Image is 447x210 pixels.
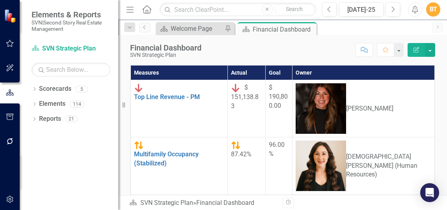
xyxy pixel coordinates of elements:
[346,104,393,113] div: [PERSON_NAME]
[346,152,431,180] div: [DEMOGRAPHIC_DATA][PERSON_NAME] (Human Resources)
[339,2,384,17] button: [DATE]-25
[69,101,85,107] div: 114
[269,141,285,157] span: 96.00%
[196,199,254,206] div: Financial Dashboard
[134,93,200,101] a: Top Line Revenue - PM
[39,114,61,124] a: Reports
[296,83,346,134] img: Jill Allen
[286,6,303,12] span: Search
[231,69,262,77] div: Actual
[420,183,439,202] div: Open Intercom Messenger
[269,69,289,77] div: Goal
[134,150,199,167] a: Multifamily Occupancy (Stabilized)
[39,84,71,94] a: Scorecards
[296,141,346,191] img: Kristen Hodge
[131,80,228,137] td: Double-Click to Edit Right Click for Context Menu
[140,199,193,206] a: SVN Strategic Plan
[158,24,223,34] a: Welcome Page
[130,43,201,52] div: Financial Dashboard
[129,199,277,208] div: »
[39,99,65,109] a: Elements
[32,19,110,32] small: SVN|Second Story Real Estate Management
[75,86,88,92] div: 5
[32,63,110,77] input: Search Below...
[231,84,259,110] span: $ 151,138.83
[275,4,314,15] button: Search
[426,2,440,17] button: BT
[160,3,316,17] input: Search ClearPoint...
[134,141,143,150] img: Caution
[231,141,240,150] img: Caution
[32,44,110,53] a: SVN Strategic Plan
[4,9,18,22] img: ClearPoint Strategy
[171,24,223,34] div: Welcome Page
[292,80,434,137] td: Double-Click to Edit
[342,5,381,15] div: [DATE]-25
[231,150,251,158] span: 87.42%
[134,83,143,93] img: Below Plan
[253,24,315,34] div: Financial Dashboard
[296,69,431,77] div: Owner
[292,137,434,195] td: Double-Click to Edit
[131,137,228,195] td: Double-Click to Edit Right Click for Context Menu
[134,69,224,77] div: Measures
[130,52,201,58] div: SVN Strategic Plan
[269,84,288,109] span: $ 190,800.00
[231,83,240,93] img: Below Plan
[32,10,110,19] span: Elements & Reports
[65,116,78,122] div: 21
